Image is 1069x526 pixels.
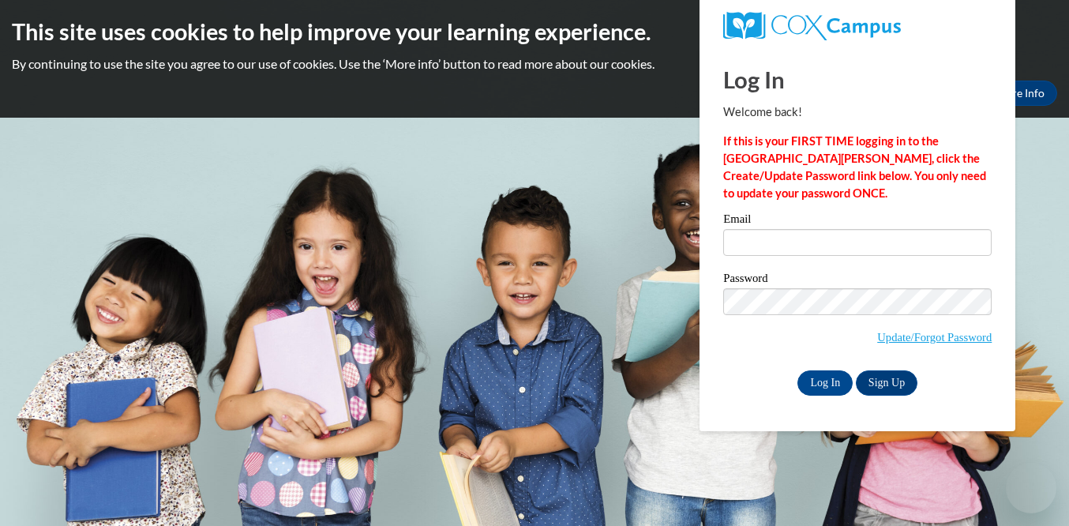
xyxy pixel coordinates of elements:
img: COX Campus [723,12,900,40]
label: Email [723,213,992,229]
input: Log In [797,370,853,396]
iframe: Button to launch messaging window [1006,463,1056,513]
a: Update/Forgot Password [877,331,992,344]
p: Welcome back! [723,103,992,121]
h1: Log In [723,63,992,96]
a: More Info [983,81,1057,106]
h2: This site uses cookies to help improve your learning experience. [12,16,1057,47]
a: Sign Up [856,370,917,396]
a: COX Campus [723,12,992,40]
strong: If this is your FIRST TIME logging in to the [GEOGRAPHIC_DATA][PERSON_NAME], click the Create/Upd... [723,134,986,200]
p: By continuing to use the site you agree to our use of cookies. Use the ‘More info’ button to read... [12,55,1057,73]
label: Password [723,272,992,288]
